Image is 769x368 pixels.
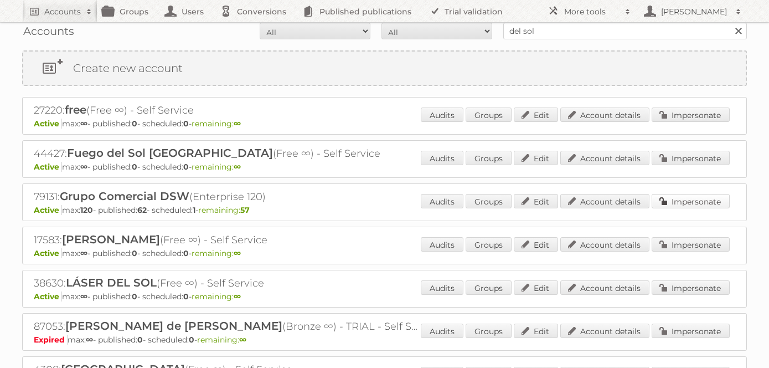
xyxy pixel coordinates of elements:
span: Active [34,292,62,301]
span: Expired [34,335,68,345]
a: Account details [560,280,649,295]
strong: ∞ [80,119,87,129]
span: [PERSON_NAME] de [PERSON_NAME] [65,319,282,333]
strong: ∞ [234,162,241,172]
a: Impersonate [652,237,730,252]
span: Active [34,162,62,172]
span: Grupo Comercial DSW [60,190,189,203]
a: Account details [560,237,649,252]
strong: 1 [193,205,195,215]
a: Audits [421,280,463,295]
span: remaining: [192,119,241,129]
span: Active [34,248,62,258]
a: Audits [421,324,463,338]
h2: 17583: (Free ∞) - Self Service [34,233,421,247]
strong: ∞ [86,335,93,345]
span: remaining: [192,162,241,172]
strong: 0 [137,335,143,345]
strong: 0 [132,162,137,172]
h2: More tools [564,6,620,17]
a: Audits [421,108,463,122]
span: remaining: [192,292,241,301]
a: Impersonate [652,280,730,295]
a: Account details [560,151,649,165]
a: Edit [514,194,558,208]
a: Groups [466,280,512,295]
strong: ∞ [239,335,246,345]
strong: 0 [189,335,194,345]
a: Groups [466,108,512,122]
strong: 0 [183,248,189,258]
a: Groups [466,237,512,252]
h2: 27220: (Free ∞) - Self Service [34,103,421,117]
strong: 0 [132,248,137,258]
strong: ∞ [80,292,87,301]
h2: 44427: (Free ∞) - Self Service [34,146,421,161]
a: Impersonate [652,194,730,208]
a: Edit [514,324,558,338]
a: Edit [514,151,558,165]
strong: ∞ [80,248,87,258]
strong: 57 [240,205,250,215]
strong: ∞ [234,248,241,258]
a: Audits [421,194,463,208]
a: Account details [560,108,649,122]
strong: ∞ [234,119,241,129]
strong: 120 [80,205,93,215]
a: Impersonate [652,151,730,165]
span: remaining: [192,248,241,258]
a: Edit [514,280,558,295]
strong: 0 [183,119,189,129]
span: Active [34,205,62,215]
span: Active [34,119,62,129]
a: Groups [466,194,512,208]
span: Fuego del Sol [GEOGRAPHIC_DATA] [67,146,273,160]
a: Audits [421,237,463,252]
a: Account details [560,324,649,338]
span: free [65,103,86,116]
strong: 0 [183,162,189,172]
strong: ∞ [80,162,87,172]
a: Impersonate [652,324,730,338]
h2: [PERSON_NAME] [658,6,730,17]
span: remaining: [197,335,246,345]
a: Create new account [23,52,746,85]
p: max: - published: - scheduled: - [34,162,735,172]
a: Impersonate [652,108,730,122]
strong: ∞ [234,292,241,301]
span: [PERSON_NAME] [62,233,160,246]
p: max: - published: - scheduled: - [34,292,735,301]
a: Account details [560,194,649,208]
strong: 62 [137,205,147,215]
span: remaining: [198,205,250,215]
h2: 38630: (Free ∞) - Self Service [34,276,421,290]
h2: 79131: (Enterprise 120) [34,190,421,204]
a: Audits [421,151,463,165]
p: max: - published: - scheduled: - [34,248,735,258]
h2: Accounts [44,6,81,17]
h2: 87053: (Bronze ∞) - TRIAL - Self Service [34,319,421,334]
strong: 0 [183,292,189,301]
a: Groups [466,324,512,338]
p: max: - published: - scheduled: - [34,335,735,345]
span: LÁSER DEL SOL [66,276,157,289]
p: max: - published: - scheduled: - [34,205,735,215]
a: Groups [466,151,512,165]
strong: 0 [132,292,137,301]
p: max: - published: - scheduled: - [34,119,735,129]
a: Edit [514,237,558,252]
a: Edit [514,108,558,122]
strong: 0 [132,119,137,129]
